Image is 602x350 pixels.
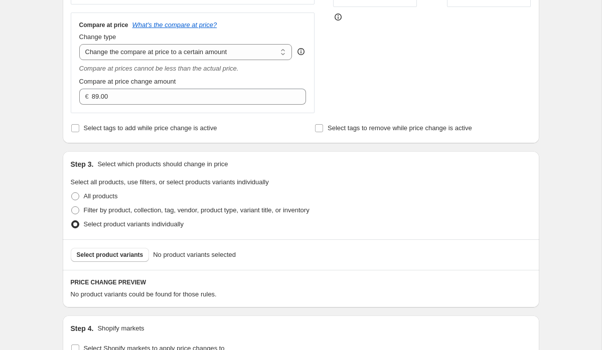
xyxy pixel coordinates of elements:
[92,89,291,105] input: 80.00
[77,251,143,259] span: Select product variants
[79,33,116,41] span: Change type
[328,124,472,132] span: Select tags to remove while price change is active
[71,290,217,298] span: No product variants could be found for those rules.
[296,47,306,57] div: help
[71,159,94,169] h2: Step 3.
[84,192,118,200] span: All products
[71,248,149,262] button: Select product variants
[71,278,531,286] h6: PRICE CHANGE PREVIEW
[97,323,144,333] p: Shopify markets
[85,93,89,100] span: €
[84,124,217,132] span: Select tags to add while price change is active
[79,21,128,29] h3: Compare at price
[79,78,176,85] span: Compare at price change amount
[132,21,217,29] button: What's the compare at price?
[153,250,236,260] span: No product variants selected
[71,323,94,333] h2: Step 4.
[71,178,269,186] span: Select all products, use filters, or select products variants individually
[97,159,228,169] p: Select which products should change in price
[84,206,310,214] span: Filter by product, collection, tag, vendor, product type, variant title, or inventory
[79,65,239,72] i: Compare at prices cannot be less than the actual price.
[84,220,184,228] span: Select product variants individually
